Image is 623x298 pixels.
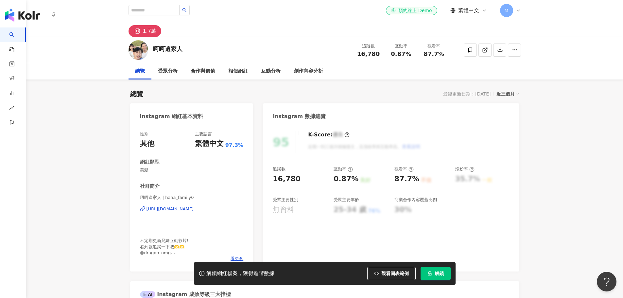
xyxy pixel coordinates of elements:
div: 觀看率 [422,43,446,49]
span: 0.87% [391,51,411,57]
div: 創作內容分析 [294,67,323,75]
div: K-Score : [308,131,350,138]
div: 社群簡介 [140,183,160,190]
div: 受眾分析 [158,67,178,75]
div: 預約線上 Demo [391,7,432,14]
span: 看更多 [231,256,243,262]
span: 87.7% [424,51,444,57]
div: 互動率 [389,43,414,49]
div: Instagram 成效等級三大指標 [140,291,231,298]
span: 繁體中文 [458,7,479,14]
div: 追蹤數 [356,43,381,49]
div: 漲粉率 [455,166,475,172]
div: 總覽 [130,89,143,98]
img: logo [5,9,40,22]
button: 1.7萬 [129,25,161,37]
div: 總覽 [135,67,145,75]
div: 互動分析 [261,67,281,75]
div: 呵呵這家人 [153,45,182,53]
a: search [9,27,22,53]
div: 合作與價值 [191,67,215,75]
div: 主要語言 [195,131,212,137]
span: M [504,7,508,14]
span: 觀看圖表範例 [381,271,409,276]
div: 0.87% [334,174,358,184]
a: [URL][DOMAIN_NAME] [140,206,244,212]
span: 不定期更新兄妹互動影片! 看到就追蹤一下吧🫶🫶 @dragon_omg @taisen_williees @neveah_167 [140,238,188,267]
div: 16,780 [273,174,301,184]
div: 其他 [140,139,154,149]
span: lock [427,271,432,276]
button: 解鎖 [421,267,451,280]
div: 近三個月 [496,90,519,98]
span: 16,780 [357,50,380,57]
div: 最後更新日期：[DATE] [443,91,491,96]
div: [URL][DOMAIN_NAME] [147,206,194,212]
img: KOL Avatar [129,40,148,60]
div: 無資料 [273,205,294,215]
div: 1.7萬 [143,26,156,36]
div: 87.7% [394,174,419,184]
span: rise [9,101,14,116]
div: AI [140,291,156,298]
div: 商業合作內容覆蓋比例 [394,197,437,203]
div: 追蹤數 [273,166,286,172]
div: 觀看率 [394,166,414,172]
span: search [182,8,187,12]
span: 解鎖 [435,271,444,276]
a: 預約線上 Demo [386,6,437,15]
div: Instagram 數據總覽 [273,113,326,120]
span: 呵呵這家人 | haha_family0 [140,195,244,201]
div: 受眾主要年齡 [334,197,359,203]
div: 網紅類型 [140,159,160,166]
div: 互動率 [334,166,353,172]
div: 受眾主要性別 [273,197,298,203]
span: 97.3% [225,142,244,149]
div: Instagram 網紅基本資料 [140,113,203,120]
button: 觀看圖表範例 [367,267,416,280]
div: 解鎖網紅檔案，獲得進階數據 [206,270,274,277]
div: 相似網紅 [228,67,248,75]
span: 美髮 [140,167,244,173]
div: 性別 [140,131,148,137]
div: 繁體中文 [195,139,224,149]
